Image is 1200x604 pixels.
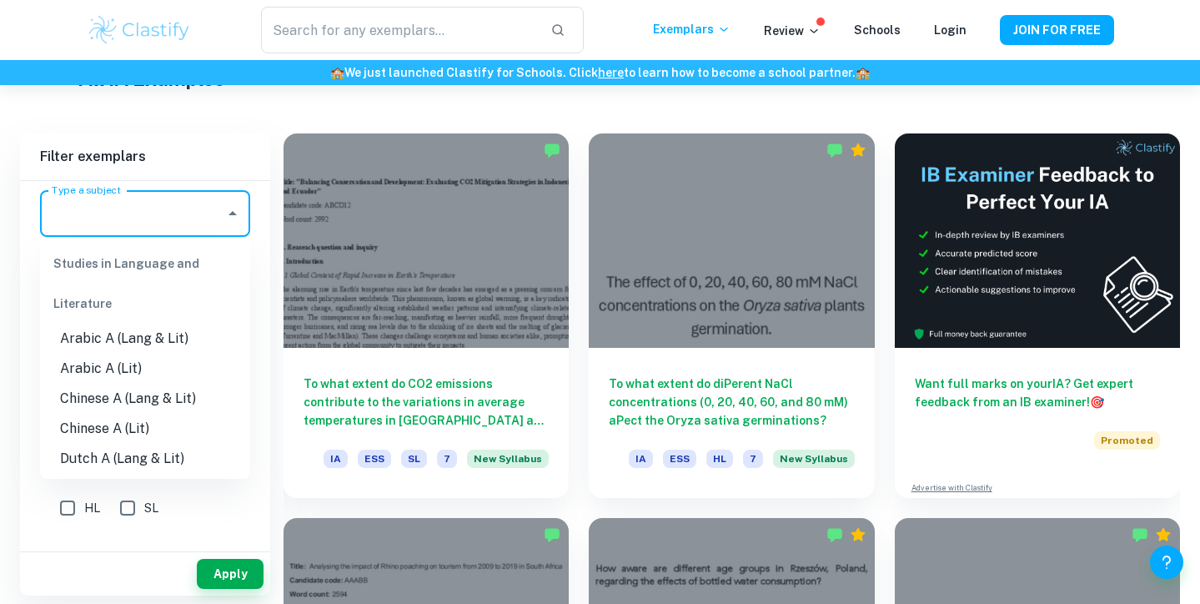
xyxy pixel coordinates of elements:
[826,526,843,543] img: Marked
[144,499,158,517] span: SL
[40,354,250,384] li: Arabic A (Lit)
[40,324,250,354] li: Arabic A (Lang & Lit)
[826,142,843,159] img: Marked
[401,450,427,468] span: SL
[52,183,121,197] label: Type a subject
[40,474,250,504] li: Dutch A (Lit)
[706,450,733,468] span: HL
[854,23,901,37] a: Schools
[40,414,250,444] li: Chinese A (Lit)
[40,384,250,414] li: Chinese A (Lang & Lit)
[437,450,457,468] span: 7
[850,142,866,159] div: Premium
[1150,546,1183,579] button: Help and Feedback
[764,22,821,40] p: Review
[544,142,560,159] img: Marked
[1090,395,1104,409] span: 🎯
[40,444,250,474] li: Dutch A (Lang & Lit)
[20,133,270,180] h6: Filter exemplars
[850,526,866,543] div: Premium
[653,20,731,38] p: Exemplars
[40,244,250,324] div: Studies in Language and Literature
[467,450,549,468] span: New Syllabus
[84,499,100,517] span: HL
[544,526,560,543] img: Marked
[934,23,967,37] a: Login
[629,450,653,468] span: IA
[743,450,763,468] span: 7
[663,450,696,468] span: ESS
[3,63,1197,82] h6: We just launched Clastify for Schools. Click to learn how to become a school partner.
[1155,526,1172,543] div: Premium
[330,66,344,79] span: 🏫
[773,450,855,478] div: Starting from the May 2026 session, the ESS IA requirements have changed. We created this exempla...
[467,450,549,478] div: Starting from the May 2026 session, the ESS IA requirements have changed. We created this exempla...
[856,66,870,79] span: 🏫
[1132,526,1148,543] img: Marked
[221,202,244,225] button: Close
[197,559,264,589] button: Apply
[911,482,992,494] a: Advertise with Clastify
[773,450,855,468] span: New Syllabus
[1000,15,1114,45] button: JOIN FOR FREE
[358,450,391,468] span: ESS
[261,7,536,53] input: Search for any exemplars...
[895,133,1180,498] a: Want full marks on yourIA? Get expert feedback from an IB examiner!PromotedAdvertise with Clastify
[598,66,624,79] a: here
[589,133,874,498] a: To what extent do diPerent NaCl concentrations (0, 20, 40, 60, and 80 mM) aPect the Oryza sativa ...
[1094,431,1160,450] span: Promoted
[284,133,569,498] a: To what extent do CO2 emissions contribute to the variations in average temperatures in [GEOGRAPH...
[304,375,549,430] h6: To what extent do CO2 emissions contribute to the variations in average temperatures in [GEOGRAPH...
[895,133,1180,348] img: Thumbnail
[40,545,250,563] h6: Session
[87,13,193,47] img: Clastify logo
[915,375,1160,411] h6: Want full marks on your IA ? Get expert feedback from an IB examiner!
[324,450,348,468] span: IA
[609,375,854,430] h6: To what extent do diPerent NaCl concentrations (0, 20, 40, 60, and 80 mM) aPect the Oryza sativa ...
